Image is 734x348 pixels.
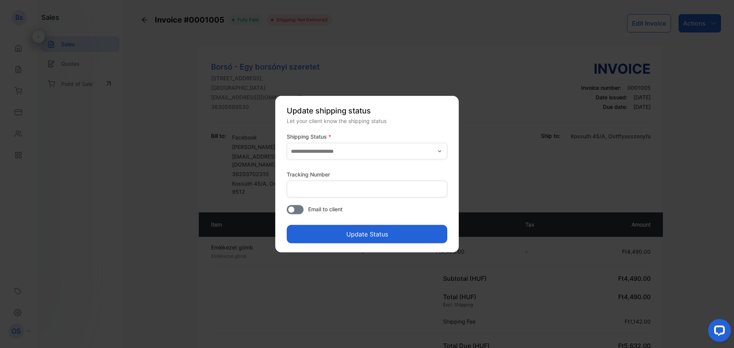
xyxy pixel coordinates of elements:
iframe: LiveChat chat widget [702,316,734,348]
p: Update shipping status [287,105,447,116]
span: Email to client [308,205,343,213]
label: Tracking Number [287,170,330,178]
div: Let your client know the shipping status [287,117,447,125]
label: Shipping Status [287,132,447,140]
button: Update Status [287,225,447,243]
